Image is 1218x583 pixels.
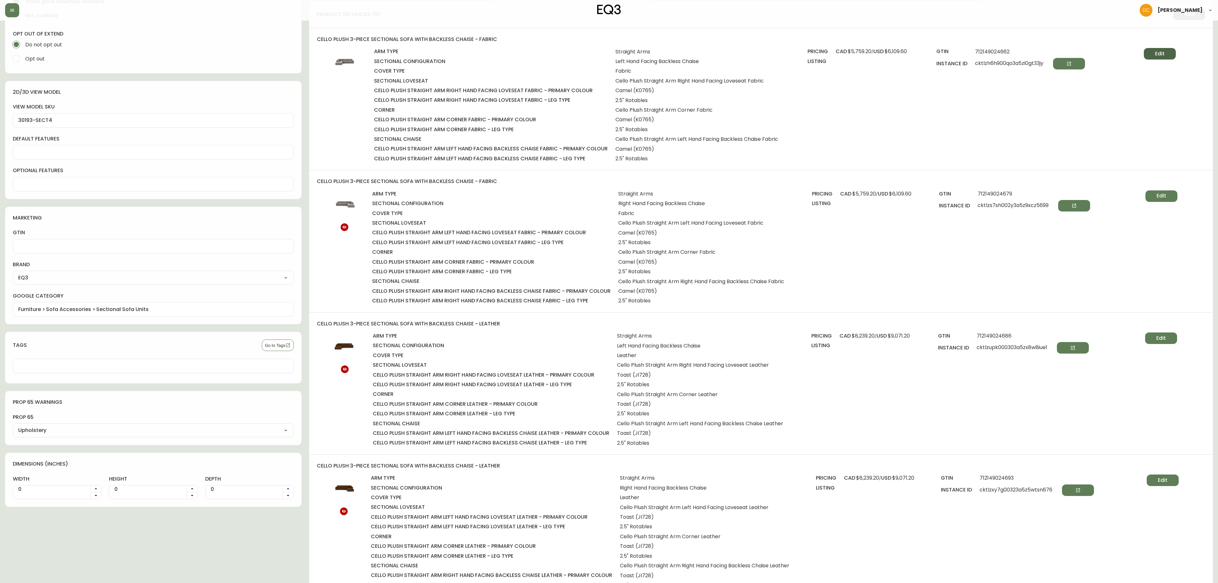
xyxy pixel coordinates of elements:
[938,344,969,351] h4: instance id
[374,145,608,152] h4: cello plush straight arm left hand facing backless chaise fabric - primary colour
[1145,190,1177,202] button: Edit
[372,190,611,197] h4: arm type
[812,190,832,197] h4: pricing
[620,485,789,491] span: Right Hand Facing Backless Chaise
[620,505,789,510] span: Cello Plush Straight Arm Left Hand Facing Loveseat Leather
[618,269,784,275] span: 2.5" Rotables
[615,156,778,162] span: 2.5" Rotables
[371,475,612,482] h4: arm type
[373,410,609,417] h4: cello plush straight arm corner leather - leg type
[340,223,348,231] svg: Hidden
[13,214,289,221] h4: marketing
[938,332,969,339] h4: gtin
[615,127,778,132] span: 2.5" Rotables
[856,474,879,482] span: $8,239.20
[372,268,611,275] h4: cello plush straight arm corner fabric - leg type
[811,342,832,349] h4: listing
[371,494,612,501] h4: cover type
[340,507,348,515] svg: Hidden
[618,240,784,245] span: 2.5" Rotables
[873,48,884,55] span: usd
[615,68,778,74] span: Fabric
[936,60,967,67] h4: instance id
[373,381,609,388] h4: cello plush straight arm right hand facing loveseat leather - leg type
[1157,192,1166,199] span: Edit
[978,200,1090,212] span: cktlzs7sh002y3a5z9xcz5699
[620,573,789,579] span: Toast (JI728)
[372,229,611,236] h4: cello plush straight arm left hand facing loveseat fabric - primary colour
[978,191,1090,197] span: 712149024679
[618,211,784,216] span: Fabric
[373,401,609,408] h4: cello plush straight arm corner leather - primary colour
[617,411,783,417] span: 2.5" Rotables
[877,332,887,339] span: usd
[371,514,612,521] h4: cello plush straight arm left hand facing loveseat leather - primary colour
[844,475,914,482] span: /
[373,371,609,379] h4: cello plush straight arm right hand facing loveseat leather - primary colour
[618,288,784,294] span: Camel (K0765)
[852,190,876,197] span: $5,759.20
[205,475,294,483] label: depth
[840,190,851,197] span: cad
[373,352,609,359] h4: cover type
[620,524,789,530] span: 2.5" Rotables
[975,49,1085,55] span: 712149024662
[372,288,611,295] h4: cello plush straight arm right hand facing backless chaise fabric - primary colour
[341,365,349,373] svg: Hidden
[888,332,910,339] span: $9,071.20
[13,167,294,174] label: optional features
[615,98,778,103] span: 2.5" Rotables
[617,430,783,436] span: Toast (JI728)
[1158,477,1167,484] span: Edit
[317,36,1206,43] h4: cello plush 3-piece sectional sofa with backless chaise - fabric
[975,58,1085,69] span: cktlzh6h900qo3a5zi0gt33jy
[617,392,783,397] span: Cello Plush Straight Arm Corner Leather
[371,553,612,560] h4: cello plush straight arm corner leather - leg type
[617,353,783,358] span: Leather
[13,292,294,299] label: google category
[374,97,608,104] h4: cello plush straight arm right hand facing loveseat fabric - leg type
[262,339,294,351] button: Go to Tags
[615,78,778,84] span: Cello Plush Straight Arm Right Hand Facing Loveseat Fabric
[374,126,608,133] h4: cello plush straight arm corner fabric - leg type
[374,107,608,114] h4: corner
[620,553,789,559] span: 2.5" Rotables
[816,475,836,482] h4: pricing
[13,30,294,37] h4: opt out of extend
[617,401,783,407] span: Toast (JI728)
[374,58,608,65] h4: sectional configuration
[371,572,612,579] h4: cello plush straight arm right hand facing backless chaise leather - primary colour
[374,116,608,123] h4: cello plush straight arm corner fabric - primary colour
[374,68,608,75] h4: cover type
[615,136,778,142] span: Cello Plush Straight Arm Left Hand Facing Backless Chaise Fabric
[980,484,1094,496] span: cktlzxy7g00323a5z5wtsn676
[371,484,612,491] h4: sectional configuration
[617,343,783,349] span: Left Hand Facing Backless Chaise
[331,190,358,218] img: abe75375-33fb-4797-92e2-49f83c5375de.jpg
[373,391,609,398] h4: corner
[852,332,875,339] span: $8,239.20
[317,178,1206,185] h4: cello plush 3-piece sectional sofa with backless chaise - fabric
[331,332,359,360] img: a0a30e26-586f-4ba0-9869-1368a63f9060.jpg
[617,421,783,427] span: Cello Plush Straight Arm Left Hand Facing Backless Chaise Leather
[808,58,828,65] h4: listing
[889,190,911,197] span: $6,109.60
[615,117,778,123] span: Camel (K0765)
[840,190,911,197] span: /
[1147,475,1179,486] button: Edit
[373,362,609,369] h4: sectional loveseat
[1155,50,1165,57] span: Edit
[1156,335,1166,342] span: Edit
[816,484,836,491] h4: listing
[977,342,1089,354] span: cktlzupk000303a5zx8w8iue1
[618,279,784,284] span: Cello Plush Straight Arm Right Hand Facing Backless Chaise Fabric
[839,332,910,339] span: /
[13,414,294,421] label: prop 65
[878,190,888,197] span: usd
[936,48,967,55] h4: gtin
[374,136,608,143] h4: sectional chaise
[317,320,1206,327] h4: cello plush 3-piece sectional sofa with backless chaise - leather
[13,103,294,110] label: view model sku
[892,474,914,482] span: $9,071.20
[373,332,609,339] h4: arm type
